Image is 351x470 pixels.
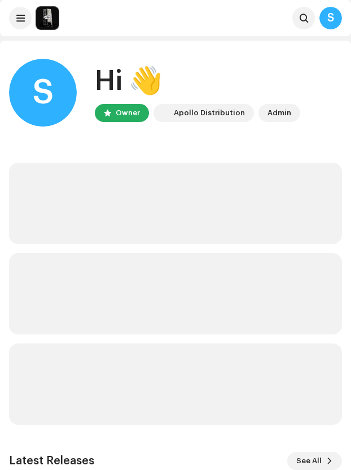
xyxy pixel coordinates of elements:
[156,106,169,120] img: 28cd5e4f-d8b3-4e3e-9048-38ae6d8d791a
[36,7,59,29] img: 28cd5e4f-d8b3-4e3e-9048-38ae6d8d791a
[116,106,140,120] div: Owner
[287,452,342,470] button: See All
[95,63,300,99] div: Hi 👋
[9,59,77,127] div: S
[267,106,291,120] div: Admin
[174,106,245,120] div: Apollo Distribution
[319,7,342,29] div: S
[9,452,94,470] h3: Latest Releases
